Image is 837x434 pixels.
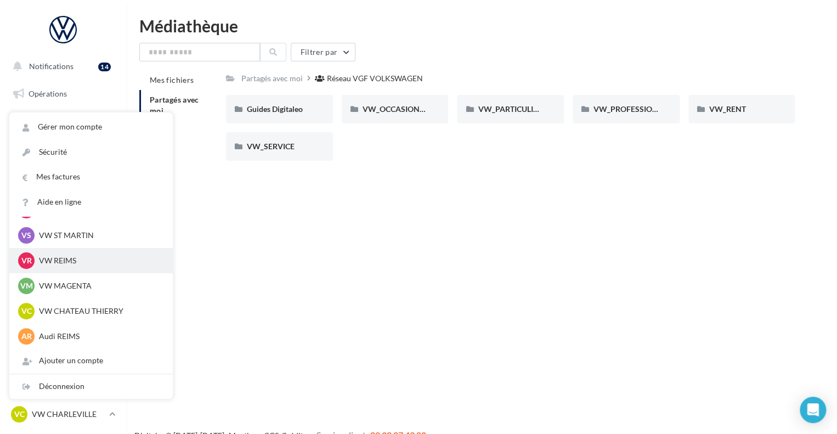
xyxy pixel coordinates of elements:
[9,140,173,165] a: Sécurité
[39,230,160,241] p: VW ST MARTIN
[247,142,295,151] span: VW_SERVICE
[21,255,32,266] span: VR
[7,138,120,161] a: Visibilité en ligne
[478,104,546,114] span: VW_PARTICULIERS
[7,82,120,105] a: Opérations
[32,409,105,420] p: VW CHARLEVILLE
[709,104,746,114] span: VW_RENT
[39,255,160,266] p: VW REIMS
[363,104,470,114] span: VW_OCCASIONS_GARANTIES
[9,348,173,373] div: Ajouter un compte
[9,165,173,189] a: Mes factures
[327,73,423,84] div: Réseau VGF VOLKSWAGEN
[241,73,303,84] div: Partagés avec moi
[7,247,120,270] a: Calendrier
[9,190,173,215] a: Aide en ligne
[21,306,32,317] span: VC
[9,404,117,425] a: VC VW CHARLEVILLE
[7,192,120,215] a: Contacts
[29,89,67,98] span: Opérations
[7,311,120,343] a: Campagnes DataOnDemand
[21,331,32,342] span: AR
[20,280,33,291] span: VM
[800,397,826,423] div: Open Intercom Messenger
[39,280,160,291] p: VW MAGENTA
[98,63,111,71] div: 14
[39,306,160,317] p: VW CHATEAU THIERRY
[7,274,120,306] a: PLV et print personnalisable
[150,75,194,84] span: Mes fichiers
[29,61,73,71] span: Notifications
[14,409,25,420] span: VC
[247,104,303,114] span: Guides Digitaleo
[139,18,824,34] div: Médiathèque
[7,55,115,78] button: Notifications 14
[7,109,120,133] a: Boîte de réception19
[150,95,199,115] span: Partagés avec moi
[9,115,173,139] a: Gérer mon compte
[39,331,160,342] p: Audi REIMS
[291,43,355,61] button: Filtrer par
[9,374,173,399] div: Déconnexion
[7,219,120,243] a: Médiathèque
[21,230,31,241] span: VS
[7,165,120,188] a: Campagnes
[593,104,677,114] span: VW_PROFESSIONNELS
